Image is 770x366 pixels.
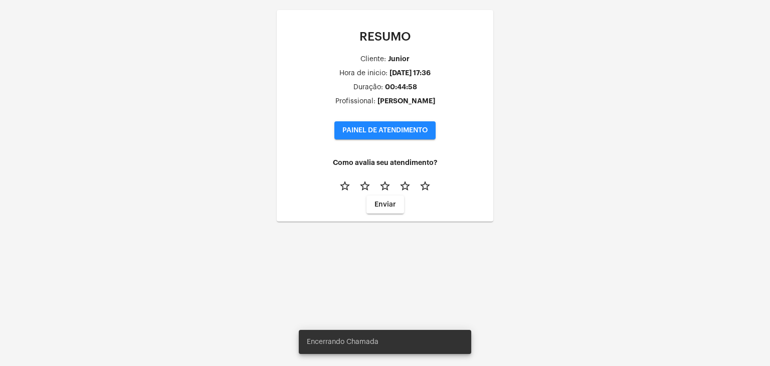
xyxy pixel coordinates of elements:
div: Profissional: [335,98,375,105]
h4: Como avalia seu atendimento? [285,159,485,166]
div: Junior [388,55,410,63]
p: RESUMO [285,30,485,43]
mat-icon: star_border [419,180,431,192]
div: 00:44:58 [385,83,417,91]
div: Cliente: [360,56,386,63]
div: Hora de inicio: [339,70,388,77]
mat-icon: star_border [399,180,411,192]
div: Duração: [353,84,383,91]
div: [DATE] 17:36 [390,69,431,77]
button: Enviar [366,196,404,214]
mat-icon: star_border [339,180,351,192]
span: Encerrando Chamada [307,337,378,347]
span: PAINEL DE ATENDIMENTO [342,127,428,134]
mat-icon: star_border [379,180,391,192]
button: PAINEL DE ATENDIMENTO [334,121,436,139]
span: Enviar [374,201,396,208]
div: [PERSON_NAME] [377,97,435,105]
mat-icon: star_border [359,180,371,192]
